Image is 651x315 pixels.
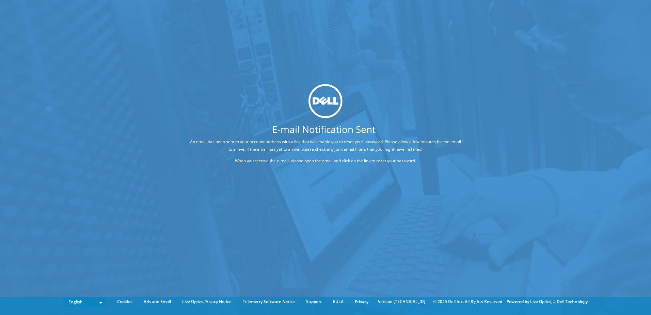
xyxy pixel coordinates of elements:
img: dell_svg_logo.svg [308,84,343,118]
p: An email has been sent to your account address with a link that will enable you to reset your pas... [188,138,463,153]
li: Version [TECHNICAL_ID] [375,298,429,305]
a: Cookies [112,298,138,305]
a: Support [301,298,327,305]
li: Powered by Live Optics, a Dell Technology [507,298,588,305]
a: Live Optics Privacy Notice [177,298,237,305]
a: Ads and Email [139,298,176,305]
a: Telemetry Software Notice [238,298,300,305]
a: EULA [328,298,349,305]
li: © 2025 Dell Inc. All Rights Reserved [430,298,506,305]
h1: E-mail Notification Sent [163,124,485,134]
p: When you receive the e-mail, please open the email and click on the link to reset your password. [188,157,463,165]
a: Privacy [350,298,374,305]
